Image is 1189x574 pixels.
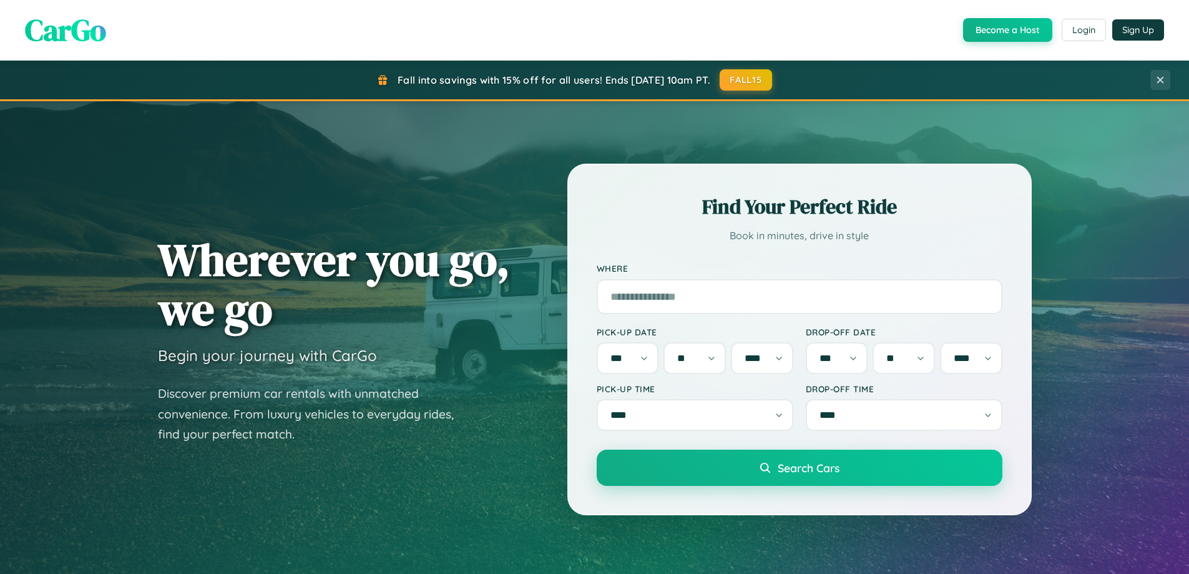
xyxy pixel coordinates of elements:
button: Become a Host [963,18,1052,42]
button: Login [1062,19,1106,41]
label: Drop-off Time [806,383,1002,394]
h1: Wherever you go, we go [158,235,510,334]
span: Fall into savings with 15% off for all users! Ends [DATE] 10am PT. [398,74,710,86]
p: Discover premium car rentals with unmatched convenience. From luxury vehicles to everyday rides, ... [158,383,470,445]
button: FALL15 [720,69,772,91]
span: Search Cars [778,461,839,475]
span: CarGo [25,9,106,51]
label: Where [597,264,1002,274]
label: Pick-up Date [597,327,793,337]
button: Search Cars [597,450,1002,486]
h2: Find Your Perfect Ride [597,193,1002,220]
h3: Begin your journey with CarGo [158,346,377,365]
label: Drop-off Date [806,327,1002,337]
button: Sign Up [1112,19,1164,41]
label: Pick-up Time [597,383,793,394]
p: Book in minutes, drive in style [597,227,1002,245]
